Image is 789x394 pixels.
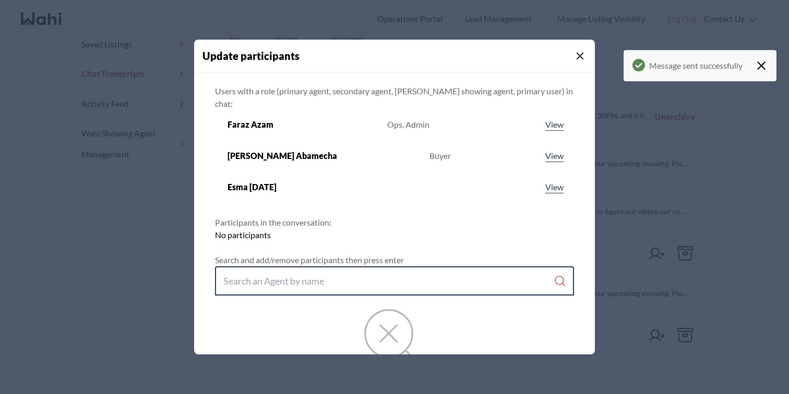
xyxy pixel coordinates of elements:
a: View profile [543,181,566,193]
input: Search input [223,272,554,290]
h4: Update participants [202,48,595,64]
div: Buyer [429,150,451,162]
span: [PERSON_NAME] Abamecha [228,150,337,162]
p: Search and add/remove participants then press enter [215,254,574,266]
a: View profile [543,150,566,162]
a: View profile [543,118,566,131]
svg: Sucess Icon [632,59,645,71]
div: Ops, Admin [387,118,429,131]
span: Message sent successfully [649,59,743,72]
span: Participants in the conversation: [215,217,331,227]
span: Esma [DATE] [228,181,277,193]
span: No participants [215,230,271,240]
span: Faraz Azam [228,118,273,131]
button: Close Modal [574,50,587,63]
span: Users with a role (primary agent, secondary agent, [PERSON_NAME] showing agent, primary user) in ... [215,86,573,108]
button: Close toast [755,51,768,81]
